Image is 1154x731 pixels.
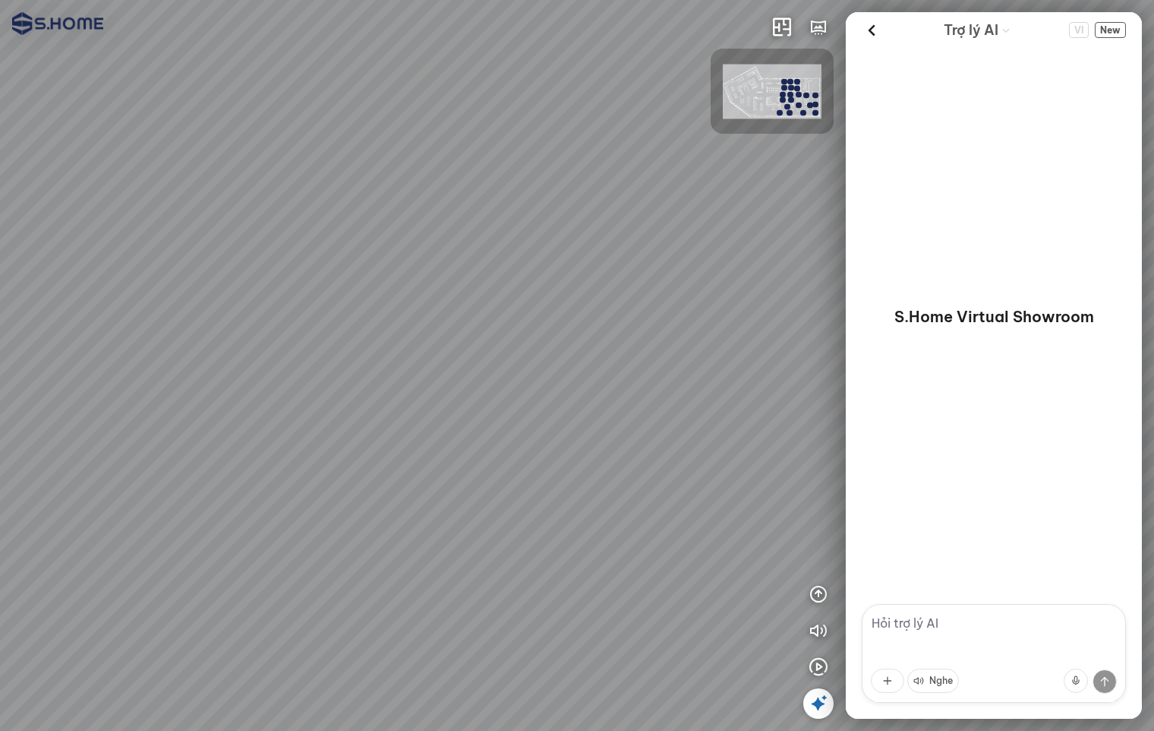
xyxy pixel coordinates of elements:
[1069,22,1089,38] span: VI
[1069,22,1089,38] button: Change language
[1095,22,1126,38] button: New Chat
[944,20,998,41] span: Trợ lý AI
[723,65,821,119] img: SHome_H____ng_l_94CLDY9XT4CH.png
[1095,22,1126,38] span: New
[12,12,103,35] img: logo
[944,18,1011,42] div: AI Guide options
[907,669,959,693] button: Nghe
[894,306,1094,328] p: S.Home Virtual Showroom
